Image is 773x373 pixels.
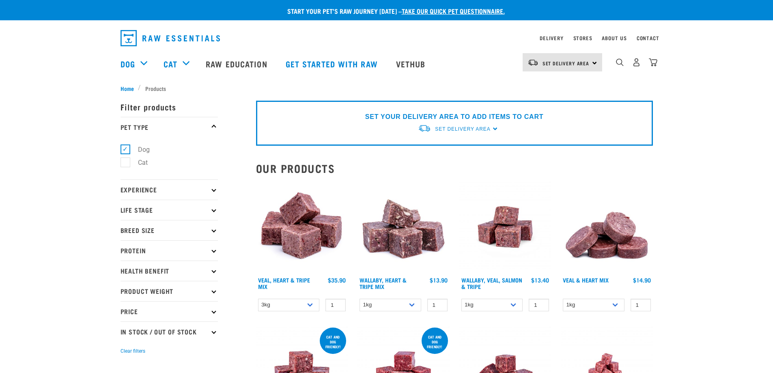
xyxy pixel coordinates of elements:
a: Veal, Heart & Tripe Mix [258,278,310,288]
span: Home [121,84,134,93]
p: Filter products [121,97,218,117]
p: Product Weight [121,281,218,301]
a: Stores [573,37,592,39]
img: home-icon@2x.png [649,58,657,67]
nav: breadcrumbs [121,84,653,93]
div: cat and dog friendly! [320,331,346,353]
img: 1152 Veal Heart Medallions 01 [561,181,653,273]
a: Veal & Heart Mix [563,278,609,281]
div: Cat and dog friendly! [422,331,448,353]
a: Raw Education [198,47,277,80]
button: Clear filters [121,347,145,355]
input: 1 [631,299,651,311]
a: About Us [602,37,627,39]
p: SET YOUR DELIVERY AREA TO ADD ITEMS TO CART [365,112,543,122]
a: Cat [164,58,177,70]
a: Contact [637,37,659,39]
a: take our quick pet questionnaire. [402,9,505,13]
span: Set Delivery Area [435,126,490,132]
img: user.png [632,58,641,67]
p: Breed Size [121,220,218,240]
a: Vethub [388,47,436,80]
a: Wallaby, Veal, Salmon & Tripe [461,278,522,288]
p: In Stock / Out Of Stock [121,321,218,342]
p: Life Stage [121,200,218,220]
input: 1 [529,299,549,311]
a: Dog [121,58,135,70]
p: Price [121,301,218,321]
input: 1 [325,299,346,311]
nav: dropdown navigation [114,27,659,50]
img: Wallaby Veal Salmon Tripe 1642 [459,181,551,273]
p: Health Benefit [121,261,218,281]
p: Pet Type [121,117,218,137]
div: $35.90 [328,277,346,283]
div: $13.90 [430,277,448,283]
img: van-moving.png [528,59,538,66]
label: Cat [125,157,151,168]
img: Cubes [256,181,348,273]
img: 1174 Wallaby Heart Tripe Mix 01 [357,181,450,273]
label: Dog [125,144,153,155]
a: Get started with Raw [278,47,388,80]
a: Delivery [540,37,563,39]
input: 1 [427,299,448,311]
a: Home [121,84,138,93]
h2: Our Products [256,162,653,175]
p: Protein [121,240,218,261]
div: $14.90 [633,277,651,283]
img: home-icon-1@2x.png [616,58,624,66]
a: Wallaby, Heart & Tripe Mix [360,278,407,288]
img: Raw Essentials Logo [121,30,220,46]
p: Experience [121,179,218,200]
span: Set Delivery Area [543,62,590,65]
img: van-moving.png [418,124,431,133]
div: $13.40 [531,277,549,283]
